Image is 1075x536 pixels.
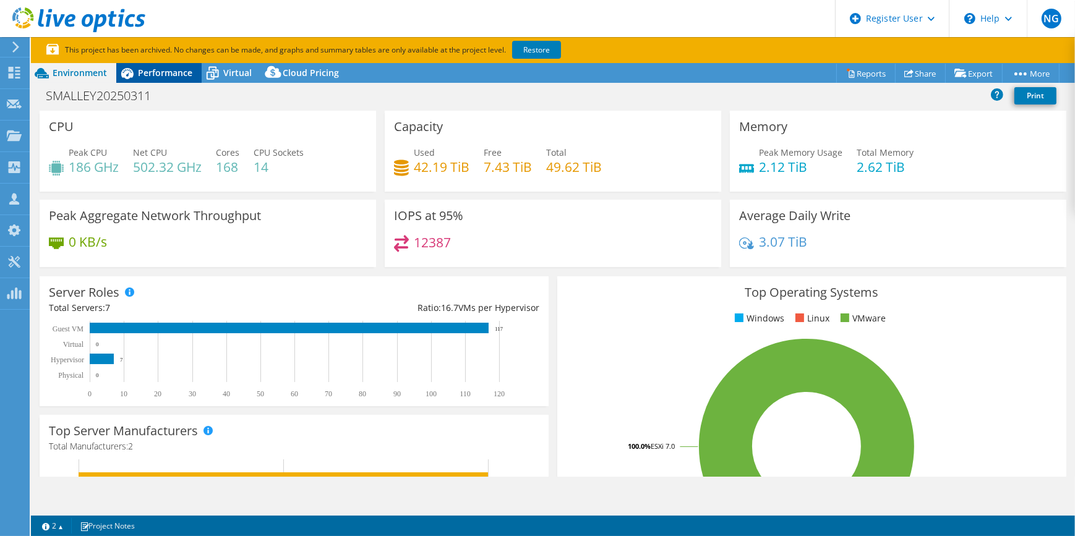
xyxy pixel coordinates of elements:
[128,440,133,452] span: 2
[133,160,202,174] h4: 502.32 GHz
[546,147,567,158] span: Total
[223,67,252,79] span: Virtual
[49,286,119,299] h3: Server Roles
[567,286,1057,299] h3: Top Operating Systems
[414,160,469,174] h4: 42.19 TiB
[216,160,239,174] h4: 168
[254,160,304,174] h4: 14
[857,147,914,158] span: Total Memory
[739,209,850,223] h3: Average Daily Write
[414,147,435,158] span: Used
[257,389,264,398] text: 50
[133,147,167,158] span: Net CPU
[393,389,401,398] text: 90
[120,357,123,363] text: 7
[49,424,198,438] h3: Top Server Manufacturers
[58,371,84,380] text: Physical
[837,312,886,325] li: VMware
[53,325,84,333] text: Guest VM
[1014,87,1056,104] a: Print
[216,147,239,158] span: Cores
[732,312,784,325] li: Windows
[759,235,807,249] h4: 3.07 TiB
[69,235,107,249] h4: 0 KB/s
[46,43,653,57] p: This project has been archived. No changes can be made, and graphs and summary tables are only av...
[512,41,561,59] a: Restore
[120,389,127,398] text: 10
[138,67,192,79] span: Performance
[792,312,829,325] li: Linux
[441,302,458,313] span: 16.7
[294,301,539,315] div: Ratio: VMs per Hypervisor
[759,147,842,158] span: Peak Memory Usage
[40,89,170,103] h1: SMALLEY20250311
[49,209,261,223] h3: Peak Aggregate Network Throughput
[154,389,161,398] text: 20
[33,518,72,534] a: 2
[51,355,84,364] text: Hypervisor
[63,340,84,349] text: Virtual
[895,64,946,83] a: Share
[494,389,505,398] text: 120
[291,389,298,398] text: 60
[836,64,896,83] a: Reports
[325,389,332,398] text: 70
[426,389,437,398] text: 100
[49,301,294,315] div: Total Servers:
[53,67,107,79] span: Environment
[651,441,675,451] tspan: ESXi 7.0
[283,67,339,79] span: Cloud Pricing
[359,389,366,398] text: 80
[484,147,502,158] span: Free
[484,160,532,174] h4: 7.43 TiB
[1002,64,1060,83] a: More
[739,120,787,134] h3: Memory
[964,13,975,24] svg: \n
[223,389,230,398] text: 40
[857,160,914,174] h4: 2.62 TiB
[460,389,471,398] text: 110
[394,120,443,134] h3: Capacity
[96,372,99,378] text: 0
[394,209,463,223] h3: IOPS at 95%
[189,389,196,398] text: 30
[69,160,119,174] h4: 186 GHz
[105,302,110,313] span: 7
[254,147,304,158] span: CPU Sockets
[759,160,842,174] h4: 2.12 TiB
[546,160,602,174] h4: 49.62 TiB
[945,64,1003,83] a: Export
[628,441,651,451] tspan: 100.0%
[495,326,503,332] text: 117
[71,518,143,534] a: Project Notes
[88,389,92,398] text: 0
[414,236,451,249] h4: 12387
[96,341,99,347] text: 0
[49,440,539,453] h4: Total Manufacturers:
[49,120,74,134] h3: CPU
[1042,9,1061,28] span: NG
[69,147,107,158] span: Peak CPU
